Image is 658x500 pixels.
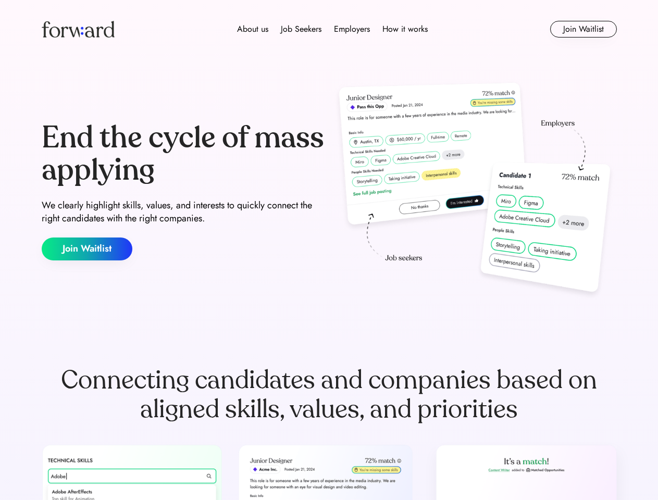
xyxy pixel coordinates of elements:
div: End the cycle of mass applying [42,122,325,186]
button: Join Waitlist [550,21,617,37]
div: Job Seekers [281,23,321,35]
img: hero-image.png [333,79,617,303]
div: How it works [382,23,428,35]
div: About us [237,23,268,35]
div: Connecting candidates and companies based on aligned skills, values, and priorities [42,366,617,424]
div: Employers [334,23,370,35]
img: Forward logo [42,21,115,37]
button: Join Waitlist [42,238,132,260]
div: We clearly highlight skills, values, and interests to quickly connect the right candidates with t... [42,199,325,225]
